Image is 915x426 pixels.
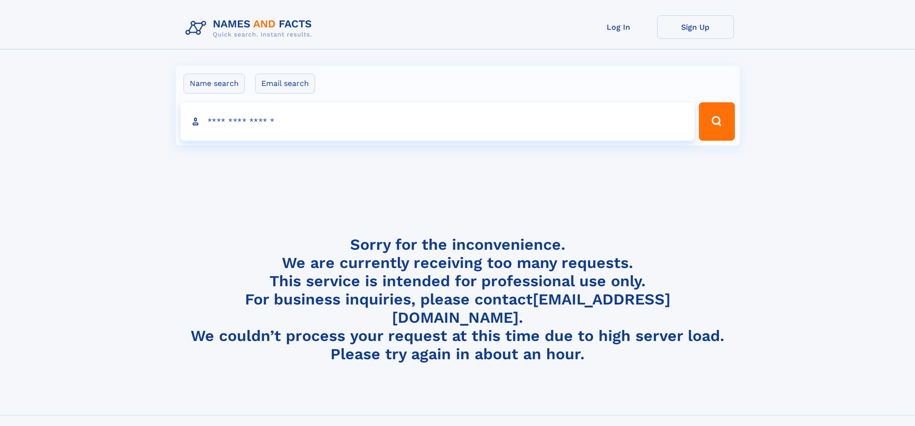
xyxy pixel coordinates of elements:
[580,15,657,39] a: Log In
[183,73,245,94] label: Name search
[181,102,695,141] input: search input
[392,290,671,327] a: [EMAIL_ADDRESS][DOMAIN_NAME]
[699,102,734,141] button: Search Button
[182,15,320,41] img: Logo Names and Facts
[255,73,315,94] label: Email search
[182,235,734,364] h4: Sorry for the inconvenience. We are currently receiving too many requests. This service is intend...
[657,15,734,39] a: Sign Up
